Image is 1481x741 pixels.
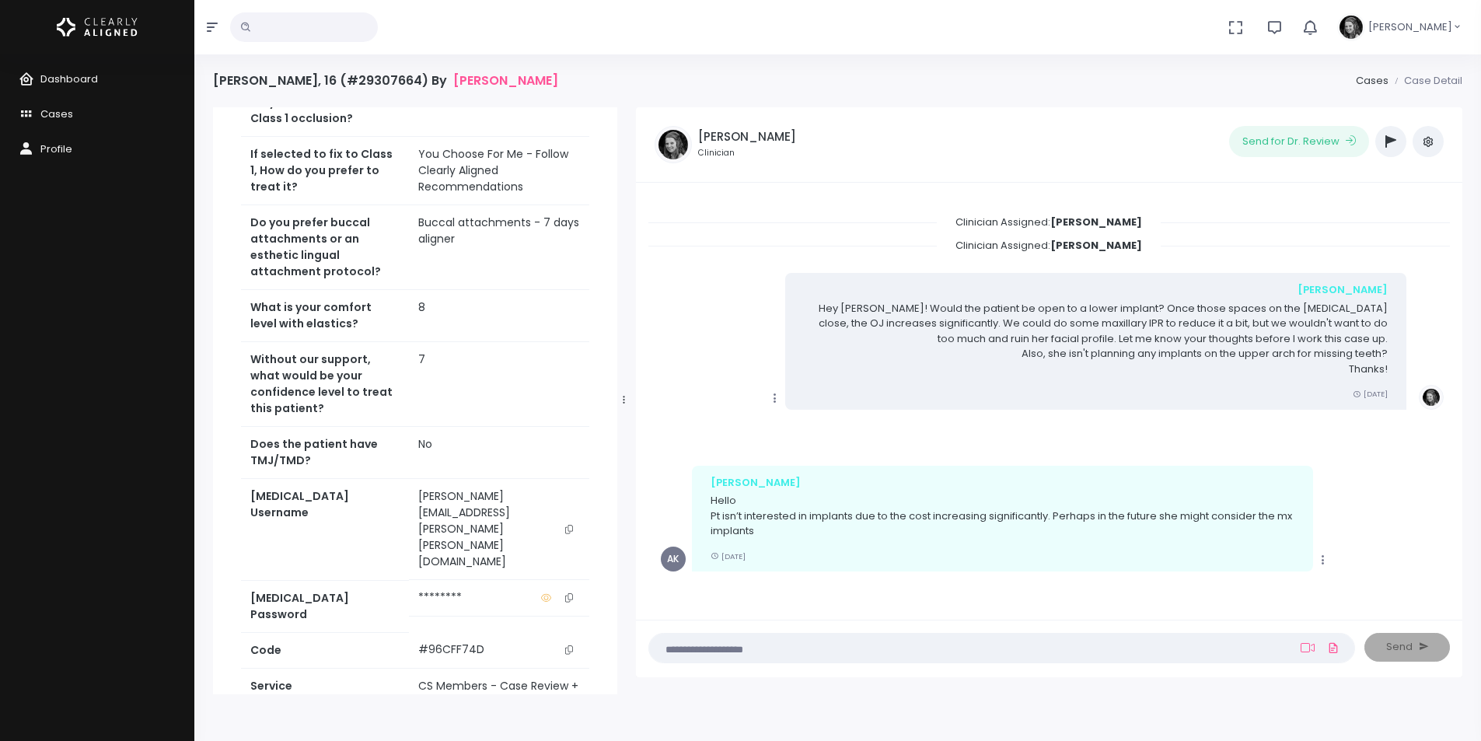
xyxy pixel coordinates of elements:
button: Send for Dr. Review [1229,126,1369,157]
li: Case Detail [1388,73,1462,89]
div: scrollable content [213,107,617,694]
small: Clinician [698,147,796,159]
b: [PERSON_NAME] [1050,238,1142,253]
th: Code [241,632,409,668]
th: Service [241,669,409,721]
th: What is your comfort level with elastics? [241,290,409,342]
b: [PERSON_NAME] [1050,215,1142,229]
th: Do you want to fix to Class 1 occlusion? [241,85,409,137]
td: Buccal attachments - 7 days aligner [409,205,589,290]
td: #96CFF74D [409,632,589,668]
td: You Choose For Me - Follow Clearly Aligned Recommendations [409,137,589,205]
span: Cases [40,107,73,121]
th: Without our support, what would be your confidence level to treat this patient? [241,342,409,427]
span: AK [661,547,686,571]
span: Clinician Assigned: [937,210,1161,234]
th: [MEDICAL_DATA] Password [241,580,409,632]
p: Hello Pt isn’t interested in implants due to the cost increasing significantly. Perhaps in the fu... [711,493,1294,539]
th: Does the patient have TMJ/TMD? [241,427,409,479]
div: scrollable content [648,195,1450,603]
th: If selected to fix to Class 1, How do you prefer to treat it? [241,137,409,205]
td: No [409,427,589,479]
a: Add Loom Video [1298,641,1318,654]
a: Add Files [1324,634,1343,662]
div: [PERSON_NAME] [711,475,1294,491]
td: [PERSON_NAME][EMAIL_ADDRESS][PERSON_NAME][PERSON_NAME][DOMAIN_NAME] [409,479,589,580]
small: [DATE] [1353,389,1388,399]
h4: [PERSON_NAME], 16 (#29307664) By [213,73,558,88]
span: Profile [40,142,72,156]
img: Header Avatar [1337,13,1365,41]
span: Dashboard [40,72,98,86]
div: [PERSON_NAME] [804,282,1388,298]
td: No [409,85,589,137]
a: Cases [1356,73,1388,88]
span: Clinician Assigned: [937,233,1161,257]
a: [PERSON_NAME] [453,73,558,88]
img: Logo Horizontal [57,11,138,44]
p: Hey [PERSON_NAME]! Would the patient be open to a lower implant? Once those spaces on the [MEDICA... [804,301,1388,377]
td: 7 [409,342,589,427]
span: [PERSON_NAME] [1368,19,1452,35]
div: CS Members - Case Review + Video [418,678,580,711]
th: Do you prefer buccal attachments or an esthetic lingual attachment protocol? [241,205,409,290]
th: [MEDICAL_DATA] Username [241,479,409,581]
h5: [PERSON_NAME] [698,130,796,144]
td: 8 [409,290,589,342]
small: [DATE] [711,551,746,561]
